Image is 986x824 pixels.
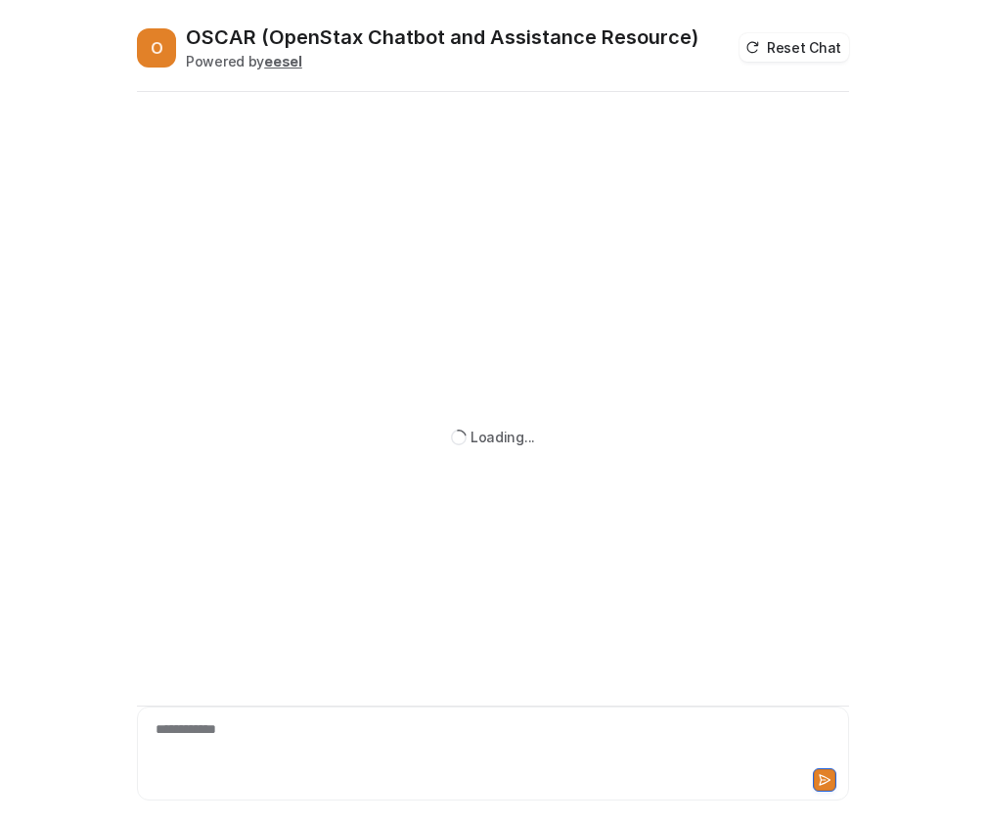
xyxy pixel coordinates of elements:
[264,53,302,69] b: eesel
[186,51,698,71] div: Powered by
[471,427,535,447] div: Loading...
[137,28,176,68] span: O
[186,23,698,51] h2: OSCAR (OpenStax Chatbot and Assistance Resource)
[739,33,849,62] button: Reset Chat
